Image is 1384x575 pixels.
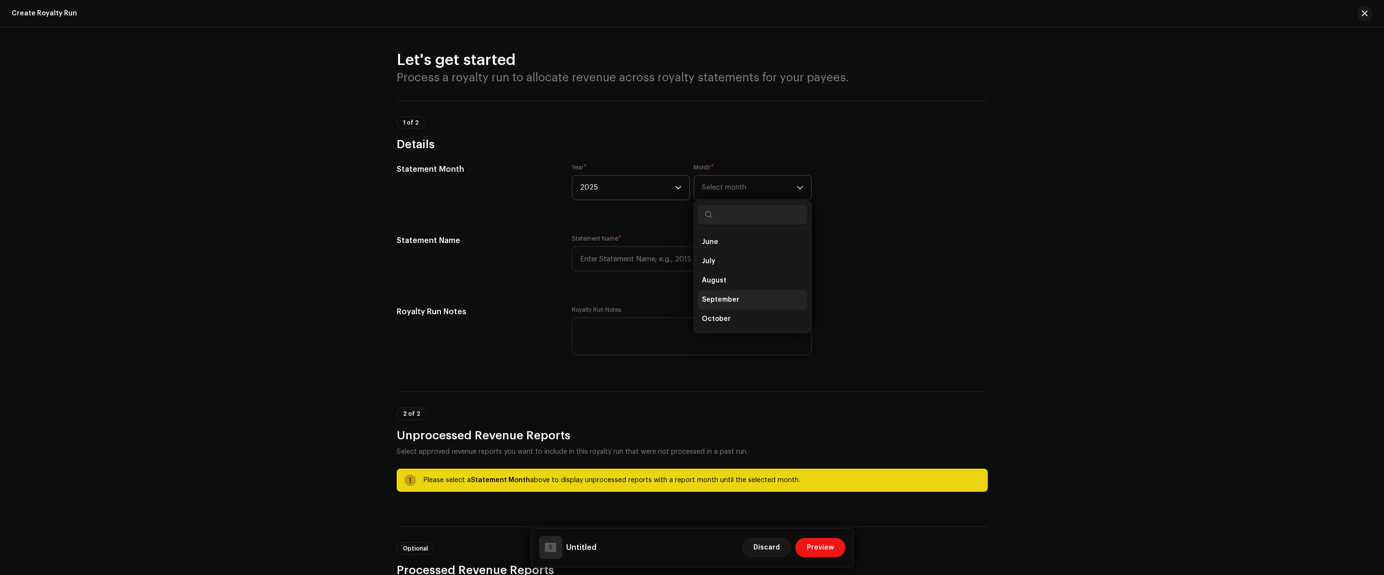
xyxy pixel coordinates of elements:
[572,306,621,314] label: Royalty Run Notes
[397,72,849,83] span: Process a royalty run to allocate revenue across royalty statements for your payees.
[572,246,812,271] input: Enter Statement Name; e.g., 2015 Jan Royalties
[566,542,596,553] h5: Untitled
[397,428,988,443] h3: Unprocessed Revenue Reports
[471,477,530,484] strong: Statement Month
[403,411,420,417] span: 2 of 2
[675,176,682,200] div: dropdown trigger
[694,164,714,171] label: Month
[698,290,807,309] li: September
[698,309,807,329] li: October
[742,538,791,557] button: Discard
[580,176,675,200] span: 2025
[397,51,988,70] h2: Let's get started
[403,120,419,126] span: 1 of 2
[698,271,807,290] li: August
[807,538,834,557] span: Preview
[797,176,803,200] div: dropdown trigger
[397,235,557,246] h5: Statement Name
[702,276,726,285] span: August
[572,164,587,171] label: Year
[702,256,715,266] span: July
[795,538,845,557] button: Preview
[702,314,731,324] span: October
[698,232,807,252] li: June
[753,538,780,557] span: Discard
[572,235,621,243] label: Statement Name
[702,176,797,200] span: Select month
[702,295,739,305] span: September
[397,306,557,318] h5: Royalty Run Notes
[694,132,811,332] ul: Option List
[698,252,807,271] li: July
[397,164,557,175] h5: Statement Month
[397,443,988,457] p: Select approved revenue reports you want to include in this royalty run that were not processed i...
[424,474,980,486] div: Please select a above to display unprocessed reports with a report month until the selected month.
[397,137,988,152] h3: Details
[403,546,428,551] span: Optional
[702,237,718,247] span: June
